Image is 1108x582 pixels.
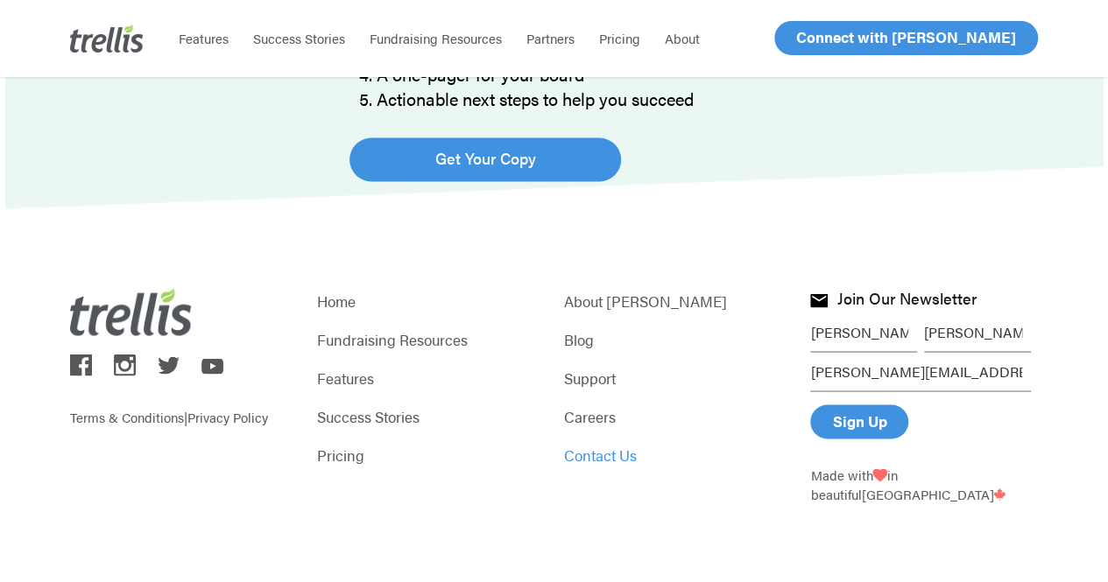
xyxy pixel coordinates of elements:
a: About [653,30,712,47]
img: Trellis Logo [70,288,193,334]
input: Last Name [924,312,1031,352]
a: Success Stories [241,30,357,47]
span: [GEOGRAPHIC_DATA] [861,484,1006,502]
img: Love From Trellis [872,468,886,481]
img: Join Trellis Newsletter [810,293,828,307]
a: Pricing [587,30,653,47]
a: Terms & Conditions [70,407,184,425]
span: Connect with [PERSON_NAME] [796,26,1016,47]
a: Features [317,365,545,389]
img: trellis on instagram [114,354,136,375]
span: About [665,29,700,47]
a: Pricing [317,442,545,466]
h4: Join Our Newsletter [836,289,976,312]
a: About [PERSON_NAME] [564,288,792,312]
a: Blog [564,326,792,351]
img: trellis on facebook [70,354,92,375]
span: Fundraising Resources [370,29,502,47]
span: Success Stories [253,29,345,47]
a: Partners [514,30,587,47]
a: Careers [564,403,792,428]
span: Partners [526,29,575,47]
input: First Name [810,312,917,352]
span: Features [179,29,229,47]
a: Support [564,365,792,389]
a: Contact Us [564,442,792,466]
p: Made with in beautiful [810,465,1038,503]
li: Actionable next steps to help you succeed [376,87,1000,111]
img: Trellis [70,25,144,53]
span: Get Your Copy [435,146,536,171]
a: Fundraising Resources [317,326,545,351]
img: trellis on youtube [201,358,223,374]
input: Sign Up [810,404,908,438]
a: Success Stories [317,403,545,428]
a: Features [166,30,241,47]
span: Pricing [599,29,640,47]
a: Fundraising Resources [357,30,514,47]
a: Get Your Copy [349,137,621,181]
a: Home [317,288,545,312]
img: Trellis - Canada [993,487,1006,501]
a: Connect with [PERSON_NAME] [774,21,1038,55]
p: | [70,381,298,426]
a: Privacy Policy [187,407,268,425]
img: trellis on twitter [158,356,180,374]
input: Enter your email address [810,352,1031,391]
